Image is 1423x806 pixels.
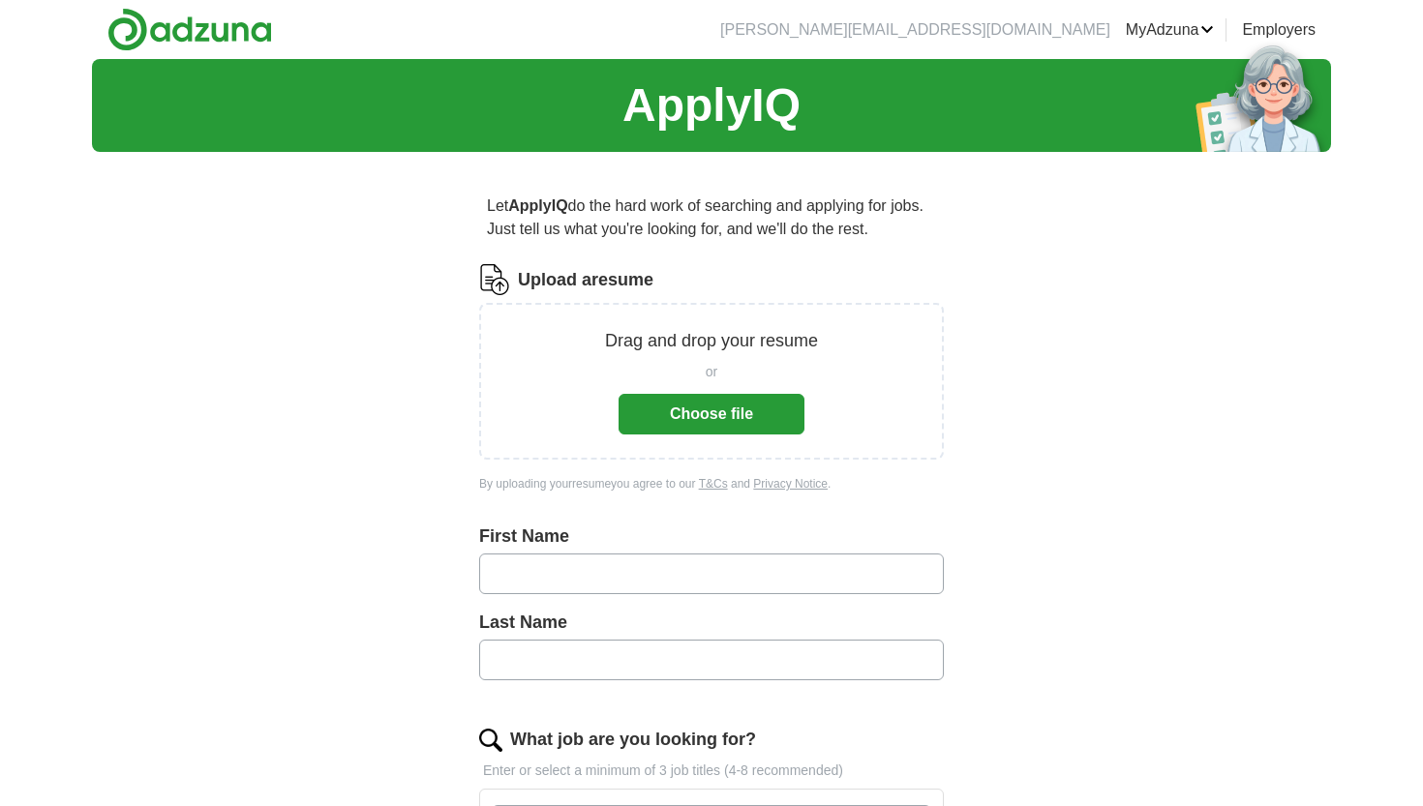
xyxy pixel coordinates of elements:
h1: ApplyIQ [622,71,801,140]
label: Last Name [479,610,944,636]
a: T&Cs [699,477,728,491]
button: Choose file [619,394,804,434]
li: [PERSON_NAME][EMAIL_ADDRESS][DOMAIN_NAME] [720,18,1110,42]
span: or [706,362,717,382]
strong: ApplyIQ [508,197,567,214]
p: Drag and drop your resume [605,328,818,354]
img: Adzuna logo [107,8,272,51]
label: What job are you looking for? [510,727,756,753]
a: Employers [1242,18,1316,42]
a: Privacy Notice [753,477,828,491]
label: First Name [479,523,944,550]
img: CV Icon [479,264,510,295]
a: MyAdzuna [1126,18,1215,42]
p: Enter or select a minimum of 3 job titles (4-8 recommended) [479,761,944,781]
div: By uploading your resume you agree to our and . [479,475,944,493]
label: Upload a resume [518,267,653,293]
p: Let do the hard work of searching and applying for jobs. Just tell us what you're looking for, an... [479,187,944,249]
img: search.png [479,729,502,752]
